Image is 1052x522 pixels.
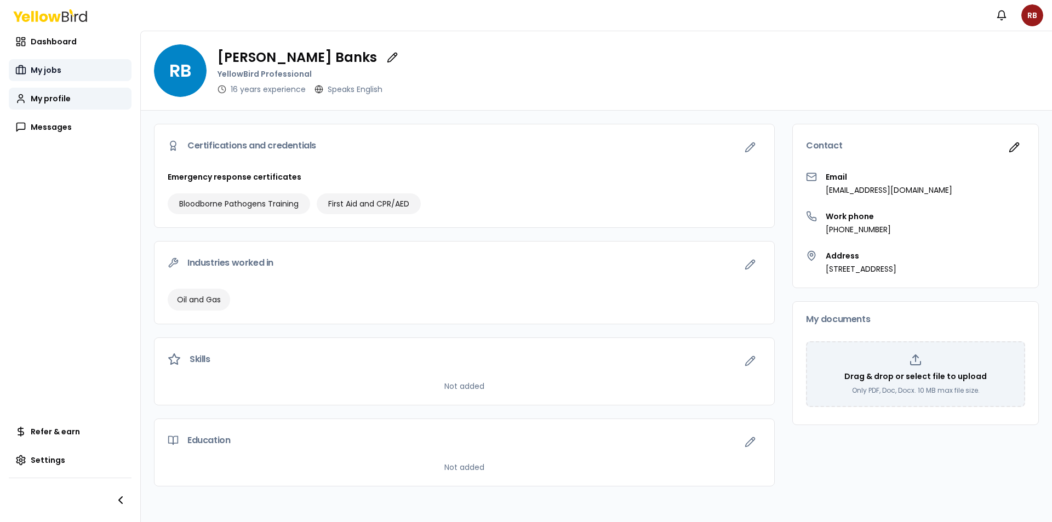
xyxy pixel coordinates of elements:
p: [STREET_ADDRESS] [826,263,896,274]
h3: Emergency response certificates [168,171,761,182]
p: [PHONE_NUMBER] [826,224,891,235]
div: Oil and Gas [168,289,230,311]
div: First Aid and CPR/AED [317,193,421,214]
span: RB [154,44,207,97]
p: 16 years experience [231,84,306,95]
span: My profile [31,93,71,104]
span: Refer & earn [31,426,80,437]
h3: Work phone [826,211,891,222]
span: Dashboard [31,36,77,47]
p: Not added [444,462,484,473]
a: My profile [9,88,131,110]
span: Certifications and credentials [187,141,316,150]
span: Bloodborne Pathogens Training [179,198,299,209]
h3: Address [826,250,896,261]
p: Drag & drop or select file to upload [844,371,987,382]
a: Dashboard [9,31,131,53]
h3: Email [826,171,952,182]
p: [EMAIL_ADDRESS][DOMAIN_NAME] [826,185,952,196]
div: Bloodborne Pathogens Training [168,193,310,214]
span: Oil and Gas [177,294,221,305]
p: Only PDF, Doc, Docx. 10 MB max file size. [852,386,980,395]
div: Drag & drop or select file to uploadOnly PDF, Doc, Docx. 10 MB max file size. [806,341,1025,407]
p: YellowBird Professional [218,68,403,79]
span: My documents [806,315,870,324]
p: [PERSON_NAME] Banks [218,51,377,64]
span: Skills [190,355,210,364]
a: Refer & earn [9,421,131,443]
a: Settings [9,449,131,471]
span: Industries worked in [187,259,273,267]
span: My jobs [31,65,61,76]
a: Messages [9,116,131,138]
span: Messages [31,122,72,133]
a: My jobs [9,59,131,81]
span: First Aid and CPR/AED [328,198,409,209]
p: Speaks English [328,84,382,95]
span: Settings [31,455,65,466]
span: RB [1021,4,1043,26]
span: Education [187,436,230,445]
span: Contact [806,141,842,150]
p: Not added [444,381,484,392]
